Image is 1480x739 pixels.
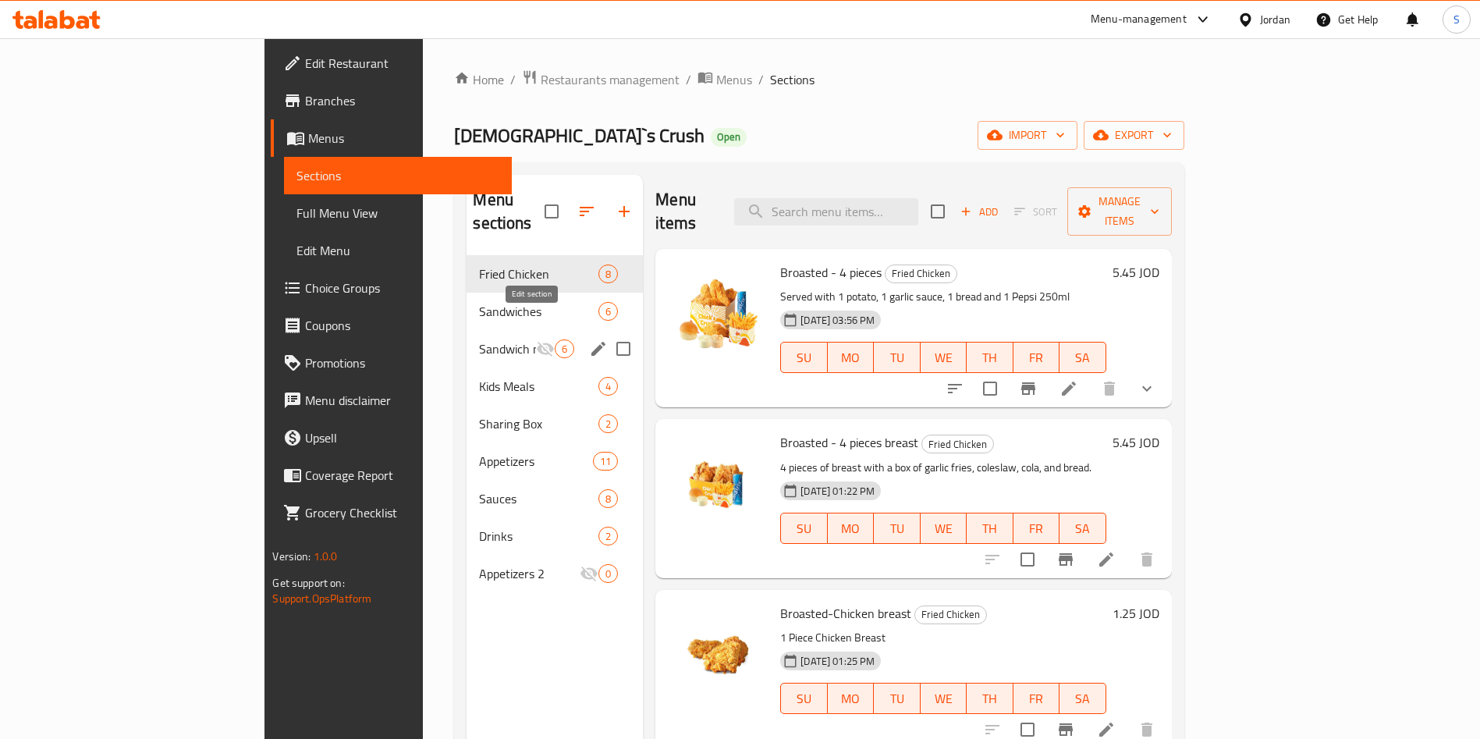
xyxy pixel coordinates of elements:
span: Edit Menu [296,241,499,260]
div: Jordan [1260,11,1290,28]
button: WE [921,683,967,714]
div: items [598,489,618,508]
span: [DATE] 03:56 PM [794,313,881,328]
h6: 1.25 JOD [1113,602,1159,624]
span: import [990,126,1065,145]
span: Menus [716,70,752,89]
button: SU [780,513,827,544]
h6: 5.45 JOD [1113,432,1159,453]
span: TU [880,517,914,540]
button: export [1084,121,1184,150]
span: Menu disclaimer [305,391,499,410]
span: Promotions [305,354,499,372]
span: Drinks [479,527,598,545]
span: Add item [954,200,1004,224]
span: Select to update [1011,543,1044,576]
span: Broasted - 4 pieces [780,261,882,284]
span: Restaurants management [541,70,680,89]
span: TH [973,517,1007,540]
span: Upsell [305,428,499,447]
span: FR [1020,517,1054,540]
span: 2 [599,529,617,544]
span: Sort sections [568,193,605,230]
a: Edit Restaurant [271,44,512,82]
div: items [598,302,618,321]
span: Sections [770,70,815,89]
button: edit [587,337,610,361]
p: Served with 1 potato, 1 garlic sauce, 1 bread and 1 Pepsi 250ml [780,287,1106,307]
button: Add [954,200,1004,224]
nav: Menu sections [467,249,643,599]
span: Edit Restaurant [305,54,499,73]
span: Select section first [1004,200,1067,224]
a: Menus [697,69,752,90]
a: Edit menu item [1059,379,1078,398]
span: Select all sections [535,195,568,228]
li: / [758,70,764,89]
svg: Inactive section [580,564,598,583]
button: show more [1128,370,1166,407]
a: Promotions [271,344,512,382]
span: TH [973,687,1007,710]
span: Menus [308,129,499,147]
a: Edit Menu [284,232,512,269]
button: SU [780,683,827,714]
a: Coupons [271,307,512,344]
a: Full Menu View [284,194,512,232]
a: Edit menu item [1097,720,1116,739]
div: items [598,265,618,283]
span: Sandwiches [479,302,598,321]
nav: breadcrumb [454,69,1184,90]
a: Branches [271,82,512,119]
span: 11 [594,454,617,469]
div: Fried Chicken [921,435,994,453]
p: 4 pieces of breast with a box of garlic fries, coleslaw, cola, and bread. [780,458,1106,478]
span: export [1096,126,1172,145]
div: Drinks2 [467,517,643,555]
span: 1.0.0 [314,546,338,567]
a: Sections [284,157,512,194]
span: Coupons [305,316,499,335]
div: Kids Meals4 [467,368,643,405]
span: S [1453,11,1460,28]
div: Appetizers 20 [467,555,643,592]
div: Sharing Box2 [467,405,643,442]
a: Menu disclaimer [271,382,512,419]
button: TH [967,513,1013,544]
span: [DEMOGRAPHIC_DATA]`s Crush [454,118,705,153]
span: Fried Chicken [479,265,598,283]
span: WE [927,517,961,540]
button: Add section [605,193,643,230]
button: SA [1059,342,1106,373]
div: items [598,377,618,396]
span: Grocery Checklist [305,503,499,522]
span: SU [787,687,821,710]
div: Kids Meals [479,377,598,396]
span: Fried Chicken [915,606,986,624]
span: 6 [555,342,573,357]
span: Coverage Report [305,466,499,485]
span: Version: [272,546,311,567]
span: Sandwich meals [479,339,536,358]
span: Select section [921,195,954,228]
button: TH [967,683,1013,714]
span: Broasted - 4 pieces breast [780,431,918,454]
img: Broasted - 4 pieces [668,261,768,361]
span: Branches [305,91,499,110]
span: Full Menu View [296,204,499,222]
span: 8 [599,492,617,506]
span: Sections [296,166,499,185]
p: 1 Piece Chicken Breast [780,628,1106,648]
span: MO [834,687,868,710]
span: WE [927,346,961,369]
span: FR [1020,346,1054,369]
svg: Show Choices [1138,379,1156,398]
button: MO [828,683,875,714]
div: Sharing Box [479,414,598,433]
span: WE [927,687,961,710]
span: TH [973,346,1007,369]
h2: Menu items [655,188,715,235]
